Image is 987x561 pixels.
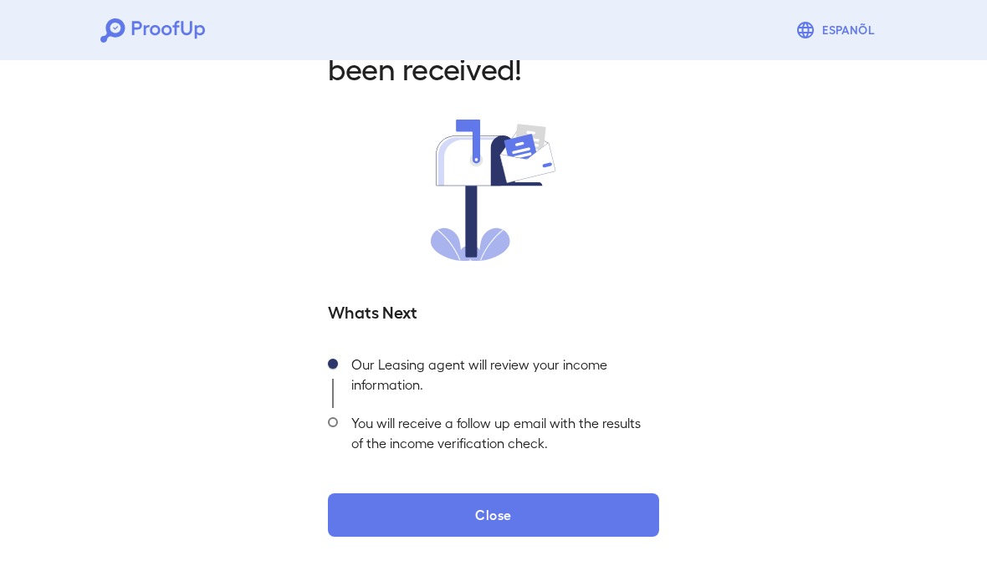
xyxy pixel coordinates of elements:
div: Our Leasing agent will review your income information. [338,349,659,408]
div: You will receive a follow up email with the results of the income verification check. [338,408,659,467]
h5: Whats Next [328,299,659,323]
button: Espanõl [789,13,887,47]
img: received.svg [431,120,556,261]
button: Close [328,493,659,537]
